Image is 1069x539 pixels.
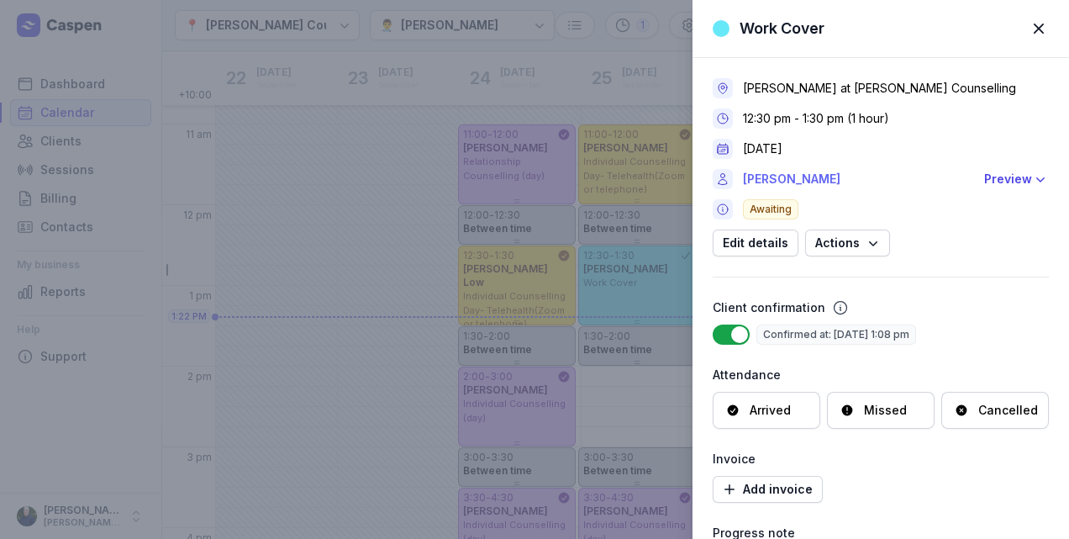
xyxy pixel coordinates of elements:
div: Arrived [750,402,791,419]
div: Work Cover [740,18,824,39]
div: Cancelled [978,402,1038,419]
span: Edit details [723,233,788,253]
button: Preview [984,169,1049,189]
span: Confirmed at: [DATE] 1:08 pm [756,325,916,345]
span: Add invoice [723,479,813,499]
div: [PERSON_NAME] at [PERSON_NAME] Counselling [743,80,1016,97]
div: [DATE] [743,140,782,157]
span: Actions [815,233,880,253]
div: 12:30 pm - 1:30 pm (1 hour) [743,110,889,127]
a: [PERSON_NAME] [743,169,974,189]
div: Client confirmation [713,298,825,318]
div: Attendance [713,365,1049,385]
div: Missed [864,402,907,419]
button: Edit details [713,230,798,256]
span: Awaiting [743,199,798,219]
div: Invoice [713,449,1049,469]
button: Actions [805,230,890,256]
div: Preview [984,169,1032,189]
